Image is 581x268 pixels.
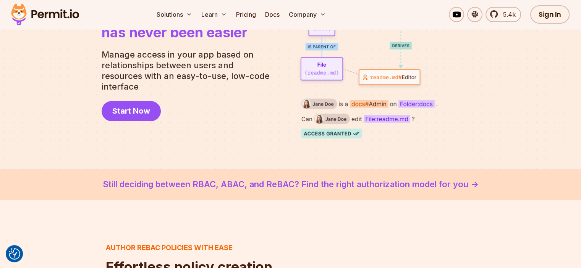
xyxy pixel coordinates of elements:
button: Consent Preferences [9,248,20,260]
a: 5.4k [486,7,521,22]
a: Start Now [102,101,161,121]
a: Pricing [233,7,259,22]
img: Revisit consent button [9,248,20,260]
button: Company [286,7,329,22]
button: Solutions [154,7,195,22]
img: Permit logo [8,2,83,27]
span: 5.4k [498,10,516,19]
a: Docs [262,7,283,22]
p: Manage access in your app based on relationships between users and resources with an easy-to-use,... [102,49,276,92]
a: Sign In [530,5,570,24]
h3: Author ReBAC policies with ease [106,242,272,253]
span: Start Now [112,106,150,116]
h1: has never been easier [102,10,248,40]
button: Learn [198,7,230,22]
a: Still deciding between RBAC, ABAC, and ReBAC? Find the right authorization model for you -> [18,178,563,191]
